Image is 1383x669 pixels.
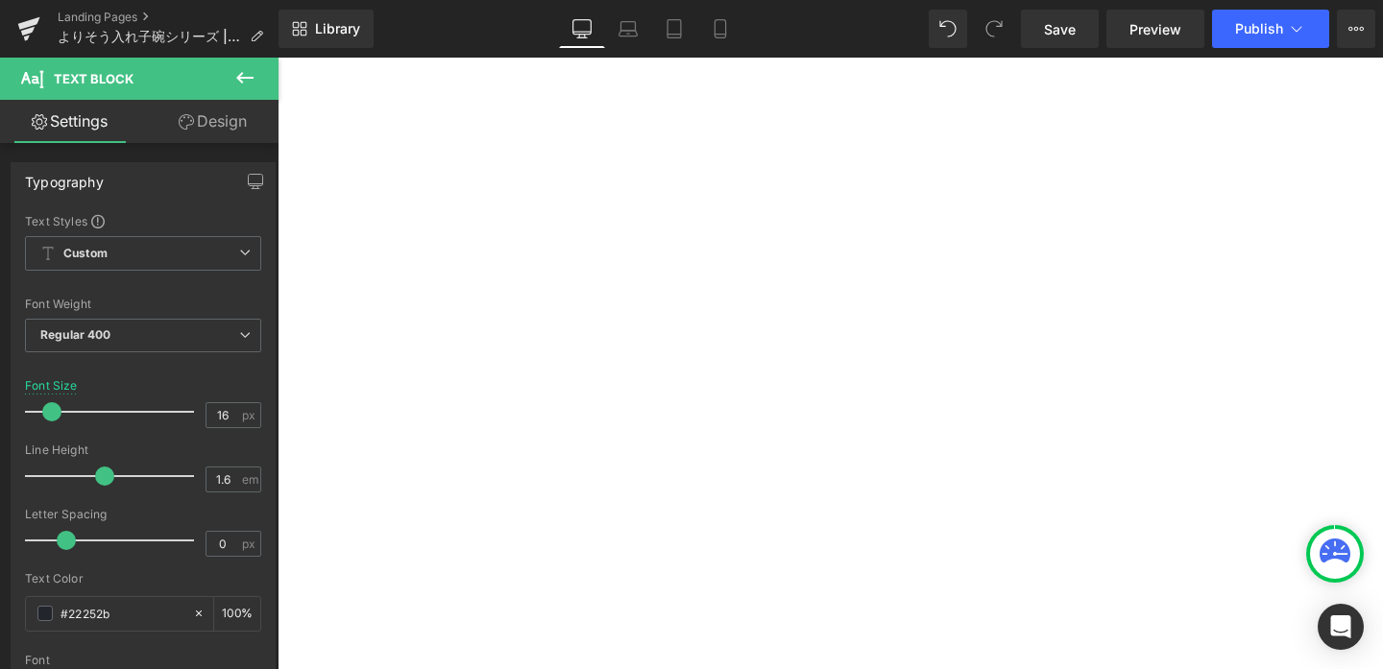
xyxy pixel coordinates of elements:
[25,572,261,585] div: Text Color
[697,10,743,48] a: Mobile
[61,603,183,624] input: Color
[40,327,111,342] b: Regular 400
[1106,10,1204,48] a: Preview
[25,654,261,667] div: Font
[975,10,1013,48] button: Redo
[1337,10,1375,48] button: More
[1129,19,1181,39] span: Preview
[143,100,282,143] a: Design
[315,20,360,37] span: Library
[214,597,260,631] div: %
[25,379,78,393] div: Font Size
[25,508,261,521] div: Letter Spacing
[651,10,697,48] a: Tablet
[242,538,258,550] span: px
[25,213,261,228] div: Text Styles
[63,246,108,262] b: Custom
[279,10,374,48] a: New Library
[25,163,104,190] div: Typography
[54,71,133,86] span: Text Block
[242,409,258,421] span: px
[1212,10,1329,48] button: Publish
[559,10,605,48] a: Desktop
[929,10,967,48] button: Undo
[1318,604,1364,650] div: Open Intercom Messenger
[242,473,258,486] span: em
[25,298,261,311] div: Font Weight
[605,10,651,48] a: Laptop
[58,29,242,44] span: よりそう入れ子碗シリーズ | きほんのうつわ公式オンラインショップ
[25,443,261,457] div: Line Height
[1044,19,1076,39] span: Save
[1235,21,1283,36] span: Publish
[58,10,279,25] a: Landing Pages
